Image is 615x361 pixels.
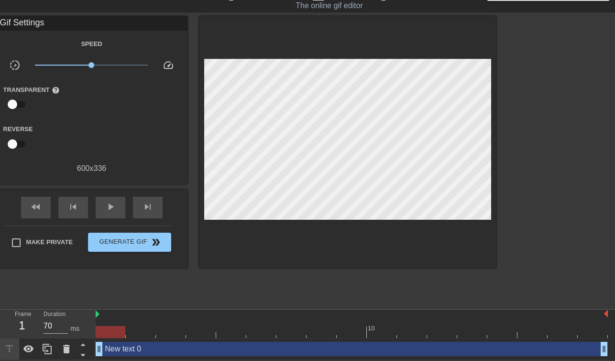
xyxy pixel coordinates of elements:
span: Make Private [26,237,73,247]
span: skip_next [142,201,154,213]
div: Frame [8,310,36,338]
span: Generate Gif [92,237,167,248]
div: 1 [15,317,29,334]
img: bound-end.png [604,310,608,317]
span: drag_handle [94,344,104,354]
span: double_arrow [150,237,162,248]
span: speed [163,59,174,71]
span: skip_previous [67,201,79,213]
span: slow_motion_video [9,59,21,71]
label: Reverse [3,124,33,134]
span: help [52,86,60,94]
span: fast_rewind [30,201,42,213]
label: Speed [81,39,102,49]
div: ms [70,324,79,334]
label: Transparent [3,85,60,95]
div: 10 [368,324,376,333]
span: drag_handle [599,344,609,354]
button: Generate Gif [88,233,171,252]
span: play_arrow [105,201,116,213]
label: Duration [44,312,66,317]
